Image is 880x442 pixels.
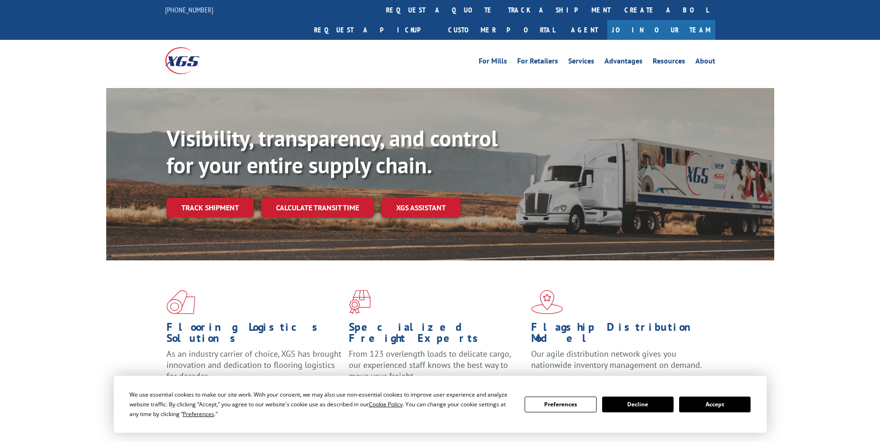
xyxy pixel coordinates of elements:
a: [PHONE_NUMBER] [165,5,213,14]
span: Cookie Policy [369,400,403,408]
h1: Flooring Logistics Solutions [167,322,342,348]
div: Cookie Consent Prompt [114,376,767,433]
a: Resources [653,57,685,68]
img: xgs-icon-focused-on-flooring-red [349,290,371,314]
a: Join Our Team [607,20,715,40]
button: Preferences [525,397,596,412]
a: Request a pickup [307,20,441,40]
a: Services [568,57,594,68]
span: Preferences [183,410,214,418]
a: Track shipment [167,198,254,217]
b: Visibility, transparency, and control for your entire supply chain. [167,124,498,179]
img: xgs-icon-total-supply-chain-intelligence-red [167,290,195,314]
div: We use essential cookies to make our site work. With your consent, we may also use non-essential ... [129,390,514,419]
a: Calculate transit time [261,198,374,218]
span: As an industry carrier of choice, XGS has brought innovation and dedication to flooring logistics... [167,348,341,381]
button: Accept [679,397,751,412]
a: About [695,57,715,68]
a: For Mills [479,57,507,68]
a: Agent [562,20,607,40]
a: For Retailers [517,57,558,68]
span: Our agile distribution network gives you nationwide inventory management on demand. [531,348,702,370]
img: xgs-icon-flagship-distribution-model-red [531,290,563,314]
h1: Flagship Distribution Model [531,322,707,348]
a: XGS ASSISTANT [381,198,461,218]
h1: Specialized Freight Experts [349,322,524,348]
a: Advantages [604,57,642,68]
p: From 123 overlength loads to delicate cargo, our experienced staff knows the best way to move you... [349,348,524,390]
a: Customer Portal [441,20,562,40]
button: Decline [602,397,674,412]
